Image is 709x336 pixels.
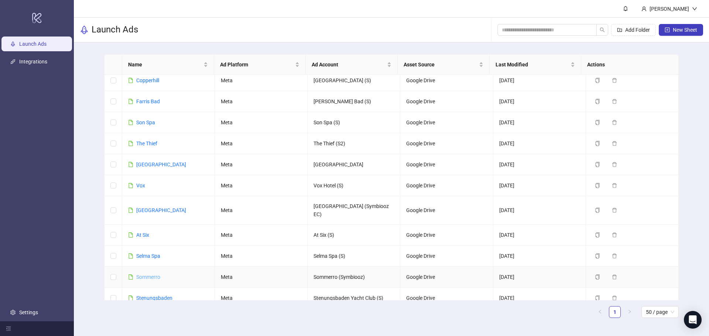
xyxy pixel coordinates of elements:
[493,267,586,288] td: [DATE]
[128,120,133,125] span: file
[308,133,400,154] td: The Thief (S2)
[215,70,308,91] td: Meta
[308,112,400,133] td: Son Spa (S)
[400,225,493,246] td: Google Drive
[612,295,617,301] span: delete
[595,253,600,259] span: copy
[128,99,133,104] span: file
[6,326,11,331] span: menu-fold
[400,112,493,133] td: Google Drive
[308,91,400,112] td: [PERSON_NAME] Bad (S)
[612,232,617,238] span: delete
[400,196,493,225] td: Google Drive
[612,253,617,259] span: delete
[493,288,586,309] td: [DATE]
[128,183,133,188] span: file
[215,91,308,112] td: Meta
[493,70,586,91] td: [DATE]
[92,24,138,36] h3: Launch Ads
[493,246,586,267] td: [DATE]
[215,288,308,309] td: Meta
[312,60,386,69] span: Ad Account
[400,246,493,267] td: Google Drive
[659,24,703,36] button: New Sheet
[308,225,400,246] td: At Six (S)
[600,27,605,32] span: search
[595,274,600,280] span: copy
[595,141,600,146] span: copy
[595,183,600,188] span: copy
[136,98,160,104] a: Farris Bad
[641,306,679,318] div: Page Size
[136,162,186,167] a: [GEOGRAPHIC_DATA]
[128,253,133,259] span: file
[612,274,617,280] span: delete
[19,309,38,315] a: Settings
[598,309,602,314] span: left
[128,78,133,83] span: file
[612,183,617,188] span: delete
[594,306,606,318] button: left
[617,27,622,32] span: folder-add
[136,295,172,301] a: Stenungsbaden
[215,112,308,133] td: Meta
[646,306,674,318] span: 50 / page
[136,207,186,213] a: [GEOGRAPHIC_DATA]
[404,60,477,69] span: Asset Source
[493,112,586,133] td: [DATE]
[581,55,673,75] th: Actions
[684,311,702,329] div: Open Intercom Messenger
[128,274,133,280] span: file
[400,267,493,288] td: Google Drive
[611,24,656,36] button: Add Folder
[128,232,133,238] span: file
[308,154,400,175] td: [GEOGRAPHIC_DATA]
[400,288,493,309] td: Google Drive
[400,175,493,196] td: Google Drive
[493,133,586,154] td: [DATE]
[493,175,586,196] td: [DATE]
[215,246,308,267] td: Meta
[595,208,600,213] span: copy
[612,78,617,83] span: delete
[215,196,308,225] td: Meta
[647,5,692,13] div: [PERSON_NAME]
[136,119,155,125] a: Son Spa
[136,232,149,238] a: At Six
[595,295,600,301] span: copy
[493,196,586,225] td: [DATE]
[496,60,569,69] span: Last Modified
[595,162,600,167] span: copy
[641,6,647,11] span: user
[136,274,160,280] a: Sommerro
[612,162,617,167] span: delete
[624,306,636,318] button: right
[215,154,308,175] td: Meta
[308,70,400,91] td: [GEOGRAPHIC_DATA] (S)
[80,25,89,34] span: rocket
[215,267,308,288] td: Meta
[308,288,400,309] td: Stenungsbaden Yacht Club (S)
[673,27,697,33] span: New Sheet
[398,55,490,75] th: Asset Source
[612,120,617,125] span: delete
[493,225,586,246] td: [DATE]
[612,99,617,104] span: delete
[609,306,621,318] li: 1
[215,175,308,196] td: Meta
[128,295,133,301] span: file
[400,133,493,154] td: Google Drive
[308,175,400,196] td: Vox Hotel (S)
[493,154,586,175] td: [DATE]
[627,309,632,314] span: right
[400,154,493,175] td: Google Drive
[493,91,586,112] td: [DATE]
[594,306,606,318] li: Previous Page
[19,59,47,65] a: Integrations
[595,120,600,125] span: copy
[220,60,294,69] span: Ad Platform
[306,55,398,75] th: Ad Account
[136,253,160,259] a: Selma Spa
[612,208,617,213] span: delete
[215,133,308,154] td: Meta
